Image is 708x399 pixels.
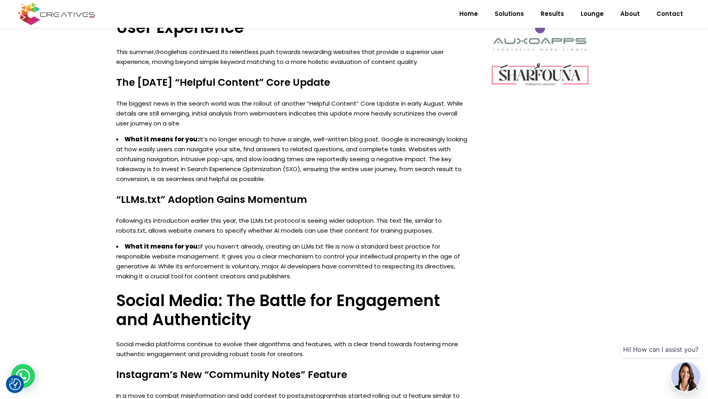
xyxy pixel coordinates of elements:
[9,378,21,390] button: Consent Preferences
[486,4,532,24] a: Solutions
[116,216,468,235] p: Following its introduction earlier this year, the LLMs.txt protocol is seeing wider adoption. Thi...
[116,241,468,281] li: If you haven’t already, creating an LLMs.txt file is now a standard best practice for responsible...
[620,4,640,24] span: About
[656,4,683,24] span: Contact
[116,77,468,89] h4: The [DATE] “Helpful Content” Core Update
[648,4,691,24] a: Contact
[125,242,200,251] strong: What it means for you:
[116,339,468,359] p: Social media platforms continue to evolve their algorithms and features, with a clear trend towar...
[581,4,604,24] span: Lounge
[612,4,648,24] a: About
[116,98,468,128] p: The biggest news in the search world was the rollout of another “Helpful Content” Core Update in ...
[116,134,468,184] li: It’s no longer enough to have a single, well-written blog post. Google is increasingly looking at...
[155,48,177,56] a: Google
[541,4,564,24] span: Results
[620,341,702,358] div: Hi! How can I assist you?
[495,4,524,24] span: Solutions
[9,378,21,390] img: Revisit consent button
[125,135,200,143] strong: What it means for you:
[116,194,468,206] h4: “LLMs.txt” Adoption Gains Momentum
[572,4,612,24] a: Lounge
[116,291,468,329] h3: Social Media: The Battle for Engagement and Authenticity
[671,362,700,391] img: agent
[459,4,478,24] span: Home
[488,60,592,89] img: Creatives | Digital Marketing Pulse: The Biggest News from July & August 2025
[116,369,468,381] h4: Instagram’s New “Community Notes” Feature
[17,2,97,26] img: Creatives
[451,4,486,24] a: Home
[116,47,468,67] p: This summer, has continued its relentless push towards rewarding websites that provide a superior...
[532,4,572,24] a: Results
